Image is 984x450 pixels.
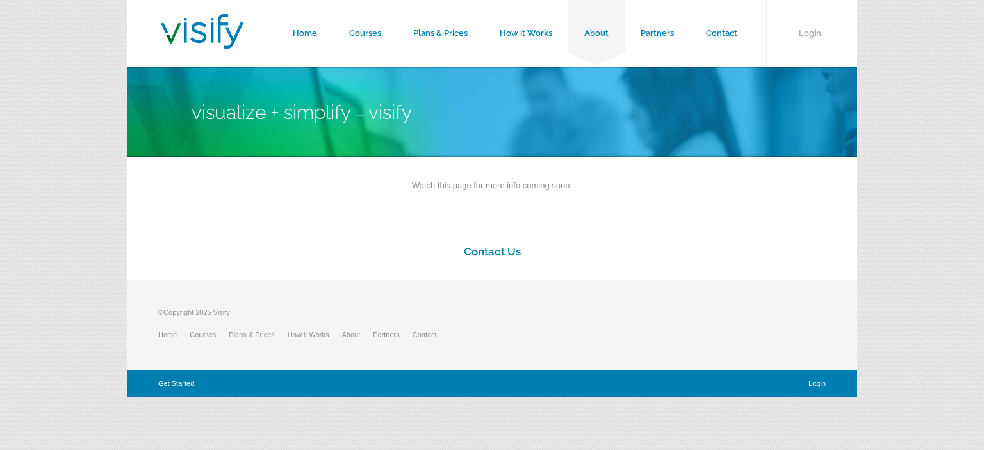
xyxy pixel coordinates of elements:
[808,380,826,387] a: Login
[158,306,450,325] p: ©
[161,14,243,49] img: Visify Training
[158,331,190,339] a: Home
[341,331,373,339] a: About
[161,34,243,52] a: Visify Training
[160,179,824,198] p: Watch this page for more info coming soon.
[229,331,288,339] a: Plans & Prices
[373,331,413,339] a: Partners
[464,245,521,258] a: Contact Us
[158,380,194,387] a: Get Started
[190,331,229,339] a: Courses
[163,309,230,316] span: Copyright 2025 Visify
[192,101,412,124] span: Visualize + Simplify = Visify
[413,331,450,339] a: Contact
[288,331,342,339] a: How it Works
